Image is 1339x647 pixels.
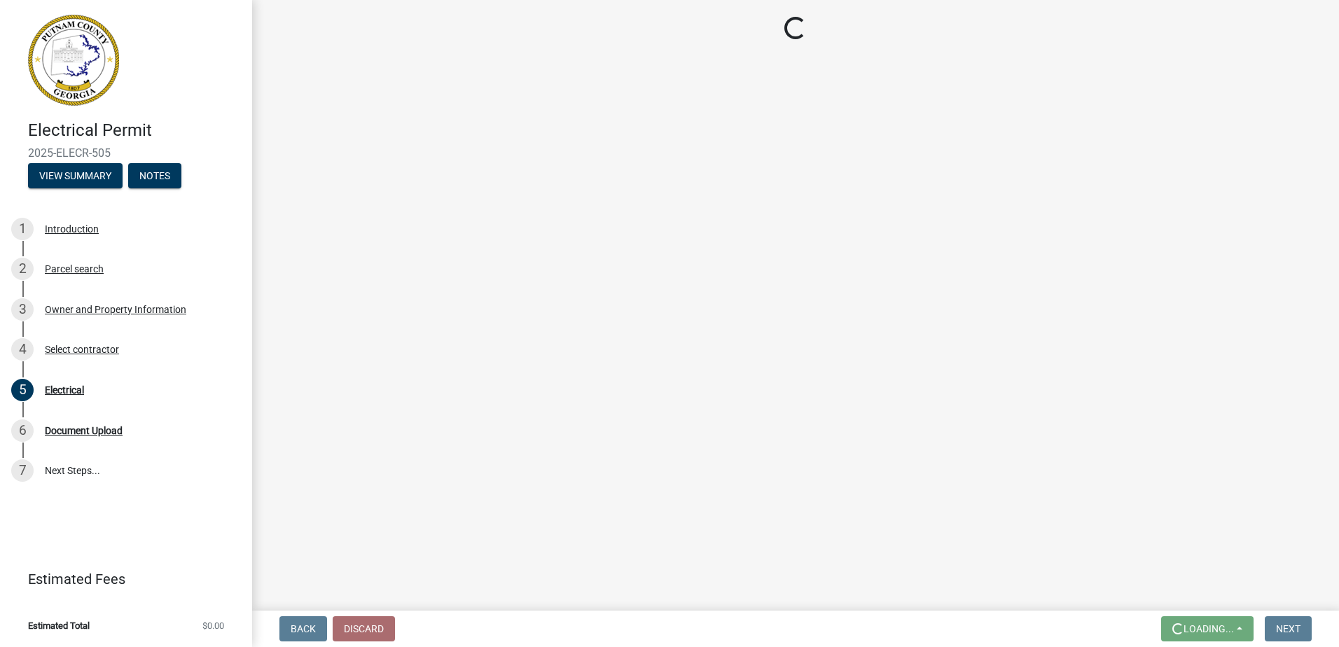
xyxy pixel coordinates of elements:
span: Back [291,623,316,634]
div: Introduction [45,224,99,234]
div: Select contractor [45,345,119,354]
span: Loading... [1184,623,1234,634]
button: Notes [128,163,181,188]
span: 2025-ELECR-505 [28,146,224,160]
div: 7 [11,459,34,482]
div: Document Upload [45,426,123,436]
span: Estimated Total [28,621,90,630]
span: $0.00 [202,621,224,630]
div: Parcel search [45,264,104,274]
wm-modal-confirm: Notes [128,171,181,182]
button: Back [279,616,327,641]
wm-modal-confirm: Summary [28,171,123,182]
span: Next [1276,623,1300,634]
button: View Summary [28,163,123,188]
div: 4 [11,338,34,361]
button: Next [1265,616,1312,641]
div: 2 [11,258,34,280]
div: 5 [11,379,34,401]
div: Owner and Property Information [45,305,186,314]
div: 6 [11,419,34,442]
div: Electrical [45,385,84,395]
img: Putnam County, Georgia [28,15,119,106]
button: Discard [333,616,395,641]
button: Loading... [1161,616,1254,641]
a: Estimated Fees [11,565,230,593]
div: 1 [11,218,34,240]
h4: Electrical Permit [28,120,241,141]
div: 3 [11,298,34,321]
